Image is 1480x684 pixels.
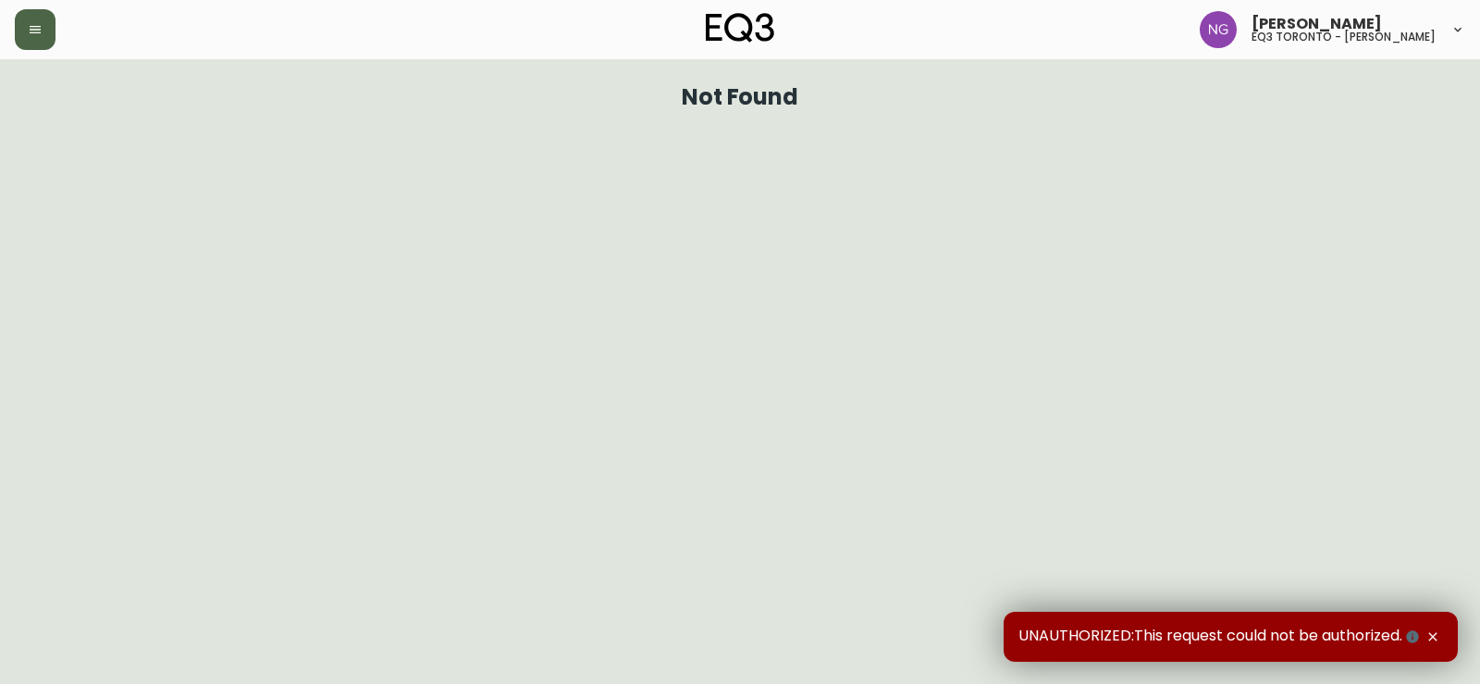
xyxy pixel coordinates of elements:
[706,13,774,43] img: logo
[1200,11,1237,48] img: e41bb40f50a406efe12576e11ba219ad
[1252,31,1436,43] h5: eq3 toronto - [PERSON_NAME]
[1018,627,1423,647] span: UNAUTHORIZED:This request could not be authorized.
[682,89,799,106] h1: Not Found
[1252,17,1382,31] span: [PERSON_NAME]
